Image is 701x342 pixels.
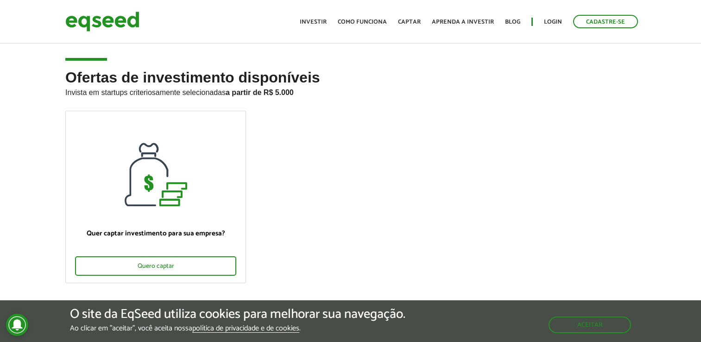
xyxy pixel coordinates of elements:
h5: O site da EqSeed utiliza cookies para melhorar sua navegação. [70,307,405,322]
button: Aceitar [549,317,631,333]
a: Cadastre-se [573,15,638,28]
a: Como funciona [338,19,387,25]
a: Blog [505,19,520,25]
a: Captar [398,19,421,25]
a: Login [544,19,562,25]
div: Quero captar [75,256,236,276]
strong: a partir de R$ 5.000 [226,89,294,96]
a: Aprenda a investir [432,19,494,25]
p: Invista em startups criteriosamente selecionadas [65,86,636,97]
p: Quer captar investimento para sua empresa? [75,229,236,238]
p: Ao clicar em "aceitar", você aceita nossa . [70,324,405,333]
img: EqSeed [65,9,139,34]
a: Quer captar investimento para sua empresa? Quero captar [65,111,246,283]
a: Investir [300,19,327,25]
a: política de privacidade e de cookies [192,325,299,333]
h2: Ofertas de investimento disponíveis [65,70,636,111]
